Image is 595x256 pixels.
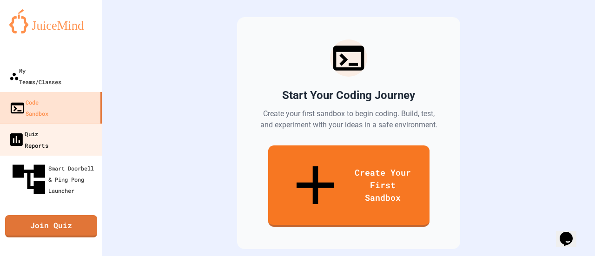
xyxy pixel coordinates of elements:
[9,97,48,119] div: Code Sandbox
[9,9,93,33] img: logo-orange.svg
[9,160,99,199] div: Smart Doorbell & Ping Pong Launcher
[5,215,97,237] a: Join Quiz
[268,145,430,227] a: Create Your First Sandbox
[556,219,586,247] iframe: chat widget
[8,128,48,151] div: Quiz Reports
[259,108,438,131] p: Create your first sandbox to begin coding. Build, test, and experiment with your ideas in a safe ...
[282,88,415,103] h2: Start Your Coding Journey
[9,65,61,87] div: My Teams/Classes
